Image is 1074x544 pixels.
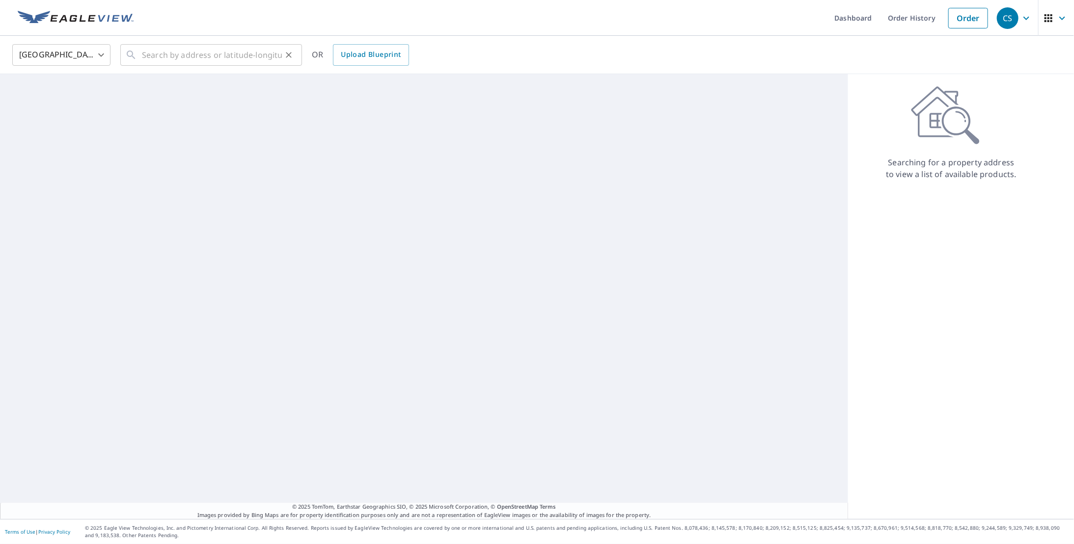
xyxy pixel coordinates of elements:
img: EV Logo [18,11,134,26]
input: Search by address or latitude-longitude [142,41,282,69]
a: Terms of Use [5,528,35,535]
span: © 2025 TomTom, Earthstar Geographics SIO, © 2025 Microsoft Corporation, © [292,503,556,511]
a: Privacy Policy [38,528,70,535]
div: CS [997,7,1019,29]
a: OpenStreetMap [497,503,538,510]
div: OR [312,44,409,66]
a: Upload Blueprint [333,44,409,66]
p: | [5,529,70,535]
a: Terms [540,503,556,510]
p: Searching for a property address to view a list of available products. [885,156,1017,180]
div: [GEOGRAPHIC_DATA] [12,41,110,69]
span: Upload Blueprint [341,49,401,61]
button: Clear [282,48,296,62]
p: © 2025 Eagle View Technologies, Inc. and Pictometry International Corp. All Rights Reserved. Repo... [85,524,1069,539]
a: Order [948,8,988,28]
